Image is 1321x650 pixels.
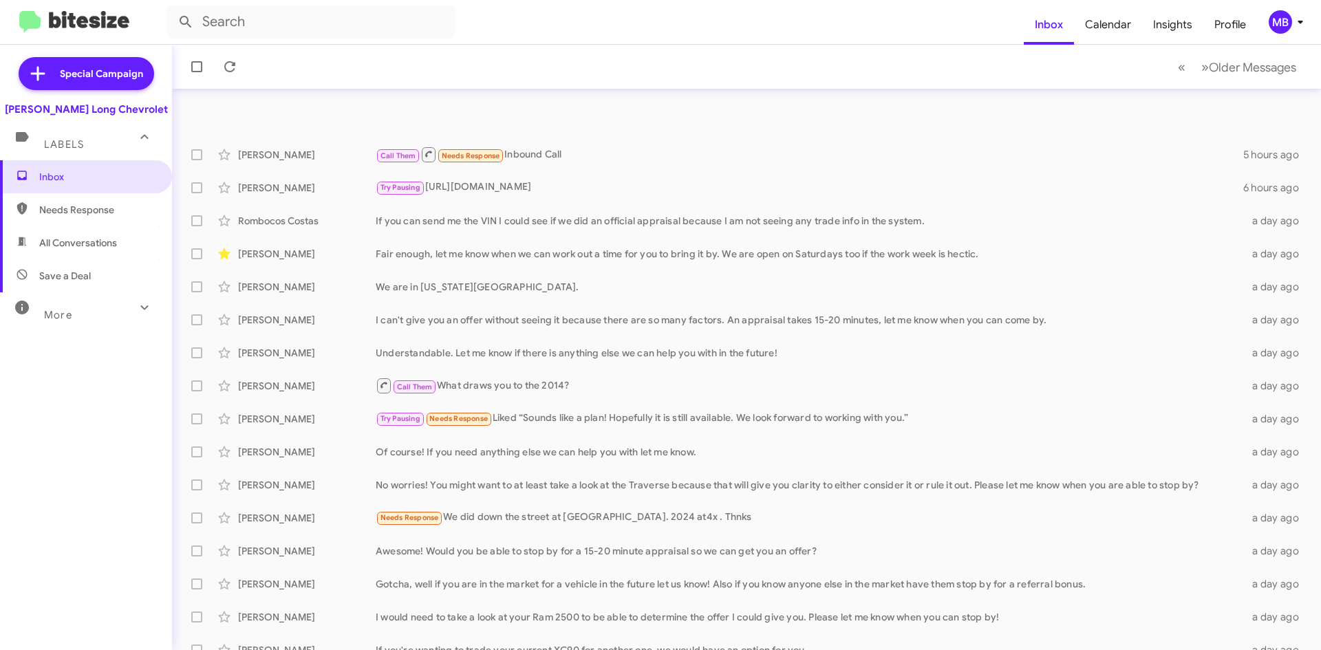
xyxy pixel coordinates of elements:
span: More [44,309,72,321]
div: We are in [US_STATE][GEOGRAPHIC_DATA]. [376,280,1244,294]
div: [PERSON_NAME] [238,544,376,558]
div: MB [1269,10,1292,34]
div: [URL][DOMAIN_NAME] [376,180,1243,195]
nav: Page navigation example [1170,53,1304,81]
div: [PERSON_NAME] [238,346,376,360]
span: » [1201,58,1209,76]
div: [PERSON_NAME] Long Chevrolet [5,102,168,116]
div: 5 hours ago [1243,148,1310,162]
div: a day ago [1244,478,1310,492]
span: Inbox [39,170,156,184]
span: Labels [44,138,84,151]
div: No worries! You might want to at least take a look at the Traverse because that will give you cla... [376,478,1244,492]
button: MB [1257,10,1306,34]
span: Save a Deal [39,269,91,283]
div: What draws you to the 2014? [376,377,1244,394]
span: Try Pausing [380,414,420,423]
span: Special Campaign [60,67,143,80]
div: a day ago [1244,577,1310,591]
div: [PERSON_NAME] [238,148,376,162]
div: a day ago [1244,280,1310,294]
div: I can't give you an offer without seeing it because there are so many factors. An appraisal takes... [376,313,1244,327]
div: Inbound Call [376,146,1243,163]
div: a day ago [1244,445,1310,459]
div: [PERSON_NAME] [238,478,376,492]
div: We did down the street at [GEOGRAPHIC_DATA]. 2024 at4x . Thnks [376,510,1244,526]
a: Insights [1142,5,1203,45]
div: [PERSON_NAME] [238,610,376,624]
span: Call Them [397,382,433,391]
div: a day ago [1244,313,1310,327]
div: a day ago [1244,346,1310,360]
div: [PERSON_NAME] [238,379,376,393]
span: Older Messages [1209,60,1296,75]
input: Search [167,6,455,39]
div: a day ago [1244,379,1310,393]
span: All Conversations [39,236,117,250]
a: Special Campaign [19,57,154,90]
div: If you can send me the VIN I could see if we did an official appraisal because I am not seeing an... [376,214,1244,228]
div: [PERSON_NAME] [238,445,376,459]
button: Previous [1170,53,1194,81]
div: Of course! If you need anything else we can help you with let me know. [376,445,1244,459]
div: 6 hours ago [1243,181,1310,195]
div: [PERSON_NAME] [238,280,376,294]
a: Inbox [1024,5,1074,45]
div: a day ago [1244,544,1310,558]
div: Rombocos Costas [238,214,376,228]
span: Try Pausing [380,183,420,192]
div: [PERSON_NAME] [238,247,376,261]
div: Understandable. Let me know if there is anything else we can help you with in the future! [376,346,1244,360]
div: I would need to take a look at your Ram 2500 to be able to determine the offer I could give you. ... [376,610,1244,624]
div: a day ago [1244,247,1310,261]
span: « [1178,58,1185,76]
div: Awesome! Would you be able to stop by for a 15-20 minute appraisal so we can get you an offer? [376,544,1244,558]
span: Call Them [380,151,416,160]
span: Needs Response [429,414,488,423]
a: Calendar [1074,5,1142,45]
div: [PERSON_NAME] [238,181,376,195]
span: Needs Response [442,151,500,160]
div: [PERSON_NAME] [238,577,376,591]
div: [PERSON_NAME] [238,511,376,525]
div: [PERSON_NAME] [238,412,376,426]
div: [PERSON_NAME] [238,313,376,327]
span: Needs Response [380,513,439,522]
div: Fair enough, let me know when we can work out a time for you to bring it by. We are open on Satur... [376,247,1244,261]
div: a day ago [1244,214,1310,228]
span: Needs Response [39,203,156,217]
div: Liked “Sounds like a plan! Hopefully it is still available. We look forward to working with you.” [376,411,1244,426]
div: a day ago [1244,511,1310,525]
button: Next [1193,53,1304,81]
div: a day ago [1244,610,1310,624]
a: Profile [1203,5,1257,45]
div: Gotcha, well if you are in the market for a vehicle in the future let us know! Also if you know a... [376,577,1244,591]
div: a day ago [1244,412,1310,426]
